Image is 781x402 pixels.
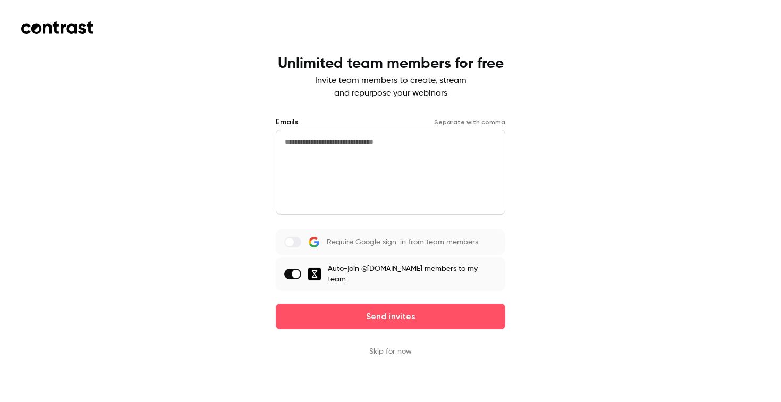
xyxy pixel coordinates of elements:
[434,118,505,126] p: Separate with comma
[369,346,412,357] button: Skip for now
[276,117,298,127] label: Emails
[278,74,504,100] p: Invite team members to create, stream and repurpose your webinars
[278,55,504,72] h1: Unlimited team members for free
[276,229,505,255] label: Require Google sign-in from team members
[276,257,505,291] label: Auto-join @[DOMAIN_NAME] members to my team
[276,304,505,329] button: Send invites
[308,268,321,280] img: Shotgun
